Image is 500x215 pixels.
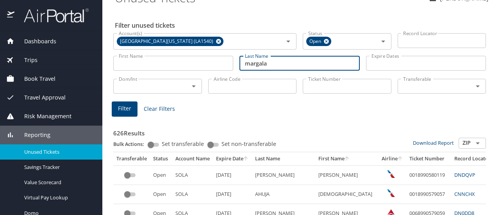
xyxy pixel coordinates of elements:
[213,165,252,185] td: [DATE]
[398,156,403,162] button: sort
[387,170,395,178] img: American Airlines
[252,152,315,165] th: Last Name
[378,36,389,47] button: Open
[113,124,486,138] h3: 626 Results
[315,185,379,204] td: [DEMOGRAPHIC_DATA]
[115,19,487,32] h2: Filter unused tickets
[406,152,451,165] th: Ticket Number
[315,152,379,165] th: First Name
[162,141,204,147] span: Set transferable
[172,185,213,204] td: SOLA
[345,156,350,162] button: sort
[14,131,50,139] span: Reporting
[306,37,326,46] span: Open
[172,165,213,185] td: SOLA
[283,36,294,47] button: Open
[144,104,175,114] span: Clear Filters
[413,139,454,146] a: Download Report
[112,101,137,117] button: Filter
[406,185,451,204] td: 0018990579057
[472,138,483,149] button: Open
[150,152,172,165] th: Status
[24,163,93,171] span: Savings Tracker
[472,81,483,92] button: Open
[24,179,93,186] span: Value Scorecard
[454,190,475,197] a: CNNCHX
[14,56,37,64] span: Trips
[14,75,55,83] span: Book Travel
[315,165,379,185] td: [PERSON_NAME]
[451,152,494,165] th: Record Locator
[141,102,178,116] button: Clear Filters
[252,185,315,204] td: AHUJA
[387,189,395,197] img: American Airlines
[306,37,331,46] div: Open
[14,112,71,121] span: Risk Management
[172,152,213,165] th: Account Name
[117,37,218,46] span: [GEOGRAPHIC_DATA][US_STATE] (LA1540)
[188,81,199,92] button: Open
[113,140,150,147] p: Bulk Actions:
[14,93,66,102] span: Travel Approval
[406,165,451,185] td: 0018990580119
[379,152,406,165] th: Airline
[117,37,223,46] div: [GEOGRAPHIC_DATA][US_STATE] (LA1540)
[15,8,89,23] img: airportal-logo.png
[150,185,172,204] td: Open
[118,104,131,114] span: Filter
[24,148,93,156] span: Unused Tickets
[7,8,15,23] img: icon-airportal.png
[252,165,315,185] td: [PERSON_NAME]
[116,155,147,162] div: Transferable
[150,165,172,185] td: Open
[213,185,252,204] td: [DATE]
[221,141,276,147] span: Set non-transferable
[454,171,475,178] a: DNDQVP
[14,37,56,46] span: Dashboards
[243,156,249,162] button: sort
[24,194,93,201] span: Virtual Pay Lookup
[213,152,252,165] th: Expire Date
